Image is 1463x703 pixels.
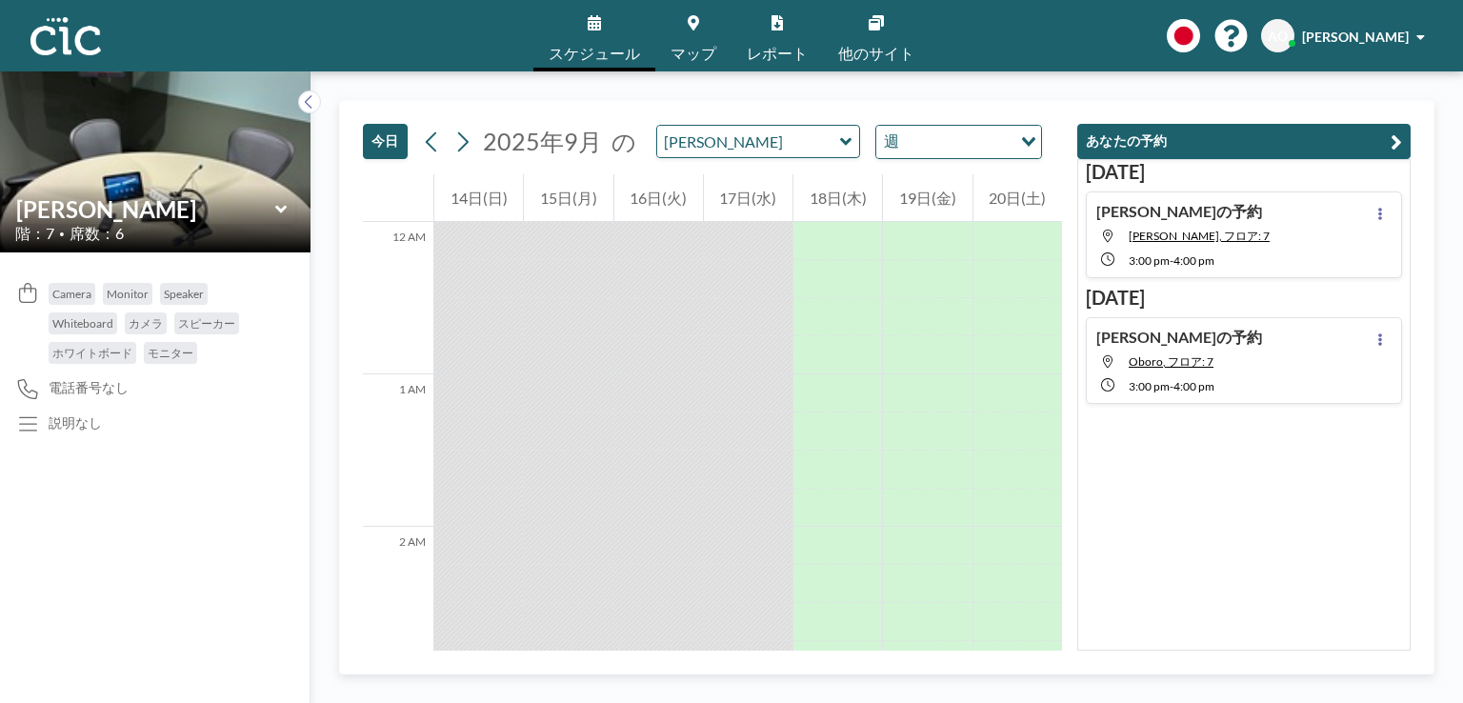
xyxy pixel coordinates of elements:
[15,224,54,243] span: 階：7
[611,127,636,156] span: の
[434,174,523,222] div: 14日(日)
[838,46,914,61] span: 他のサイト
[1129,253,1170,268] span: 3:00 PM
[1170,379,1173,393] span: -
[107,287,149,301] span: Monitor
[52,346,132,360] span: ホワイトボード
[1096,202,1262,221] h4: [PERSON_NAME]の予約
[30,17,101,55] img: organization-logo
[52,287,91,301] span: Camera
[49,414,102,432] div: 説明なし
[704,174,792,222] div: 17日(水)
[363,124,408,159] button: 今日
[524,174,612,222] div: 15日(月)
[49,379,129,396] span: 電話番号なし
[1129,354,1213,369] span: Oboro, フロア: 7
[747,46,808,61] span: レポート
[549,46,640,61] span: スケジュール
[1129,379,1170,393] span: 3:00 PM
[1086,160,1402,184] h3: [DATE]
[178,316,235,331] span: スピーカー
[876,126,1041,158] div: Search for option
[1173,379,1214,393] span: 4:00 PM
[1096,328,1262,347] h4: [PERSON_NAME]の予約
[883,174,972,222] div: 19日(金)
[129,316,163,331] span: カメラ
[1129,229,1270,243] span: Suji, フロア: 7
[1170,253,1173,268] span: -
[1268,28,1288,45] span: AO
[671,46,716,61] span: マップ
[905,130,1010,154] input: Search for option
[1086,286,1402,310] h3: [DATE]
[164,287,204,301] span: Speaker
[1302,29,1409,45] span: [PERSON_NAME]
[363,527,433,679] div: 2 AM
[1077,124,1411,159] button: あなたの予約
[1173,253,1214,268] span: 4:00 PM
[657,126,840,157] input: Yuki
[793,174,882,222] div: 18日(木)
[880,130,903,154] span: 週
[363,374,433,527] div: 1 AM
[614,174,703,222] div: 16日(火)
[148,346,193,360] span: モニター
[52,316,113,331] span: Whiteboard
[16,195,275,223] input: Yuki
[70,224,124,243] span: 席数：6
[483,127,602,155] span: 2025年9月
[59,228,65,240] span: •
[973,174,1062,222] div: 20日(土)
[363,222,433,374] div: 12 AM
